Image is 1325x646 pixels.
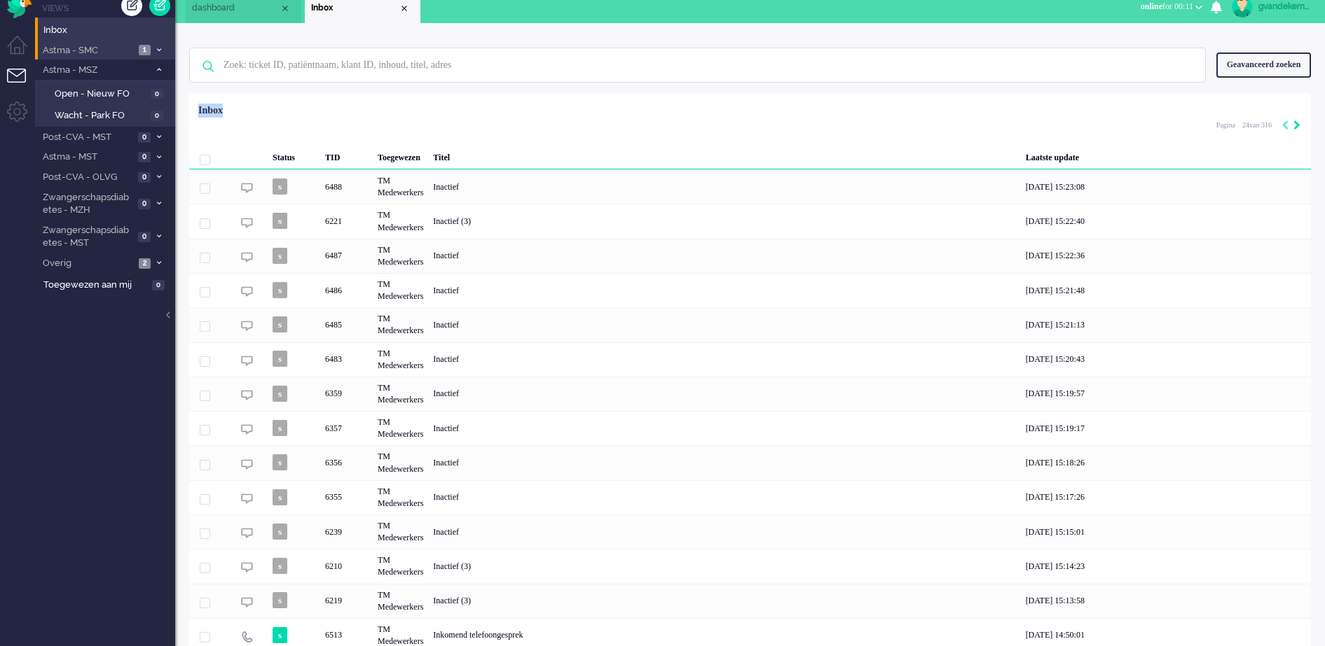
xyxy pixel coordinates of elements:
div: 6210 [320,549,373,583]
span: 0 [151,111,163,121]
span: Toegewezen aan mij [43,279,148,292]
span: s [273,592,287,608]
div: Inactief (3) [428,584,1020,618]
div: TM Medewerkers [373,480,428,514]
img: ic_chat_grey.svg [241,389,253,401]
a: Inbox [41,22,175,37]
span: 1 [139,45,151,55]
div: Close tab [280,3,291,14]
img: ic_chat_grey.svg [241,493,253,505]
div: [DATE] 15:13:58 [1021,584,1311,618]
img: ic_chat_grey.svg [241,458,253,470]
div: Close tab [399,3,410,14]
a: Wacht - Park FO 0 [41,107,174,122]
a: Open - Nieuw FO 0 [41,85,174,101]
div: Inactief [428,377,1020,411]
span: s [273,627,287,643]
span: s [273,282,287,298]
img: ic_chat_grey.svg [241,320,253,332]
img: ic_chat_grey.svg [241,182,253,194]
div: TID [320,141,373,169]
div: TM Medewerkers [373,411,428,445]
li: Tickets menu [7,69,39,100]
span: Astma - MST [41,150,134,164]
div: [DATE] 15:14:23 [1021,549,1311,583]
img: ic_chat_grey.svg [241,527,253,539]
span: s [273,213,287,229]
span: s [273,420,287,436]
div: Inactief [428,411,1020,445]
div: TM Medewerkers [373,169,428,204]
span: 0 [138,172,151,183]
span: Inbox [311,2,399,14]
li: Dashboard menu [7,36,39,67]
div: [DATE] 15:19:17 [1021,411,1311,445]
div: TM Medewerkers [373,549,428,583]
div: 6239 [320,514,373,549]
div: Inactief [428,342,1020,377]
span: 0 [151,89,163,99]
div: 6239 [189,514,1311,549]
div: [DATE] 15:17:26 [1021,480,1311,514]
div: Inactief (3) [428,204,1020,238]
div: TM Medewerkers [373,273,428,307]
span: s [273,178,287,195]
li: Admin menu [7,101,39,133]
span: online [1141,1,1162,11]
div: [DATE] 15:18:26 [1021,445,1311,479]
span: Astma - MSZ [41,64,149,77]
div: 6221 [189,204,1311,238]
div: 6219 [320,584,373,618]
span: 0 [152,280,165,290]
div: 6356 [189,445,1311,479]
div: Status [268,141,320,169]
div: TM Medewerkers [373,514,428,549]
span: s [273,386,287,402]
div: [DATE] 15:21:13 [1021,307,1311,342]
div: TM Medewerkers [373,204,428,238]
span: s [273,351,287,367]
div: 6221 [320,204,373,238]
div: Inactief [428,514,1020,549]
div: [DATE] 15:20:43 [1021,342,1311,377]
div: 6487 [320,239,373,273]
img: ic_chat_grey.svg [241,355,253,367]
span: s [273,316,287,332]
div: 6485 [189,307,1311,342]
div: Titel [428,141,1020,169]
span: s [273,524,287,540]
span: 2 [139,258,151,269]
span: Zwangerschapsdiabetes - MZH [41,191,134,217]
img: ic_chat_grey.svg [241,423,253,435]
div: Inactief [428,307,1020,342]
div: TM Medewerkers [373,239,428,273]
div: [DATE] 15:19:57 [1021,377,1311,411]
div: 6486 [320,273,373,307]
div: Inactief [428,480,1020,514]
div: Next [1293,119,1300,133]
div: [DATE] 15:22:36 [1021,239,1311,273]
div: 6210 [189,549,1311,583]
input: Zoek: ticket ID, patiëntnaam, klant ID, inhoud, titel, adres [213,48,1186,82]
span: Post-CVA - OLVG [41,171,134,184]
div: 6357 [189,411,1311,445]
div: Laatste update [1021,141,1311,169]
div: Inbox [198,104,223,118]
span: Overig [41,257,135,270]
div: TM Medewerkers [373,342,428,377]
div: [DATE] 15:15:01 [1021,514,1311,549]
img: ic_chat_grey.svg [241,217,253,229]
span: Wacht - Park FO [55,109,147,122]
img: ic_telephone_grey.svg [241,631,253,643]
input: Page [1235,120,1249,130]
img: ic_chat_grey.svg [241,286,253,297]
div: 6488 [189,169,1311,204]
div: [DATE] 15:23:08 [1021,169,1311,204]
div: TM Medewerkers [373,584,428,618]
div: 6485 [320,307,373,342]
div: TM Medewerkers [373,445,428,479]
div: 6355 [189,480,1311,514]
span: s [273,489,287,505]
div: 6359 [189,377,1311,411]
div: 6487 [189,239,1311,273]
